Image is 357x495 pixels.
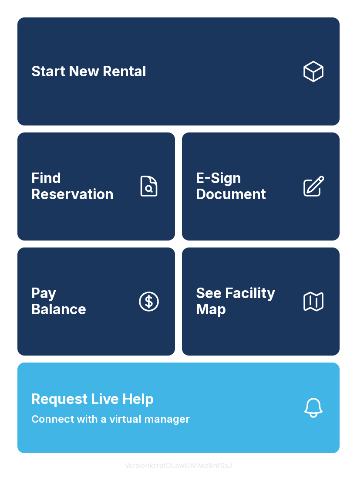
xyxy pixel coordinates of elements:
a: Find Reservation [17,132,175,241]
button: See Facility Map [182,247,340,356]
button: VersionkrrefDLawElMlwz8nfSsJ [118,453,239,478]
a: Start New Rental [17,17,340,125]
span: E-Sign Document [196,170,294,202]
button: Request Live HelpConnect with a virtual manager [17,363,340,453]
span: Request Live Help [31,389,154,410]
span: Connect with a virtual manager [31,411,190,427]
span: Start New Rental [31,64,146,80]
span: Find Reservation [31,170,130,202]
a: E-Sign Document [182,132,340,241]
span: See Facility Map [196,285,294,317]
button: PayBalance [17,247,175,356]
span: Pay Balance [31,285,86,317]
